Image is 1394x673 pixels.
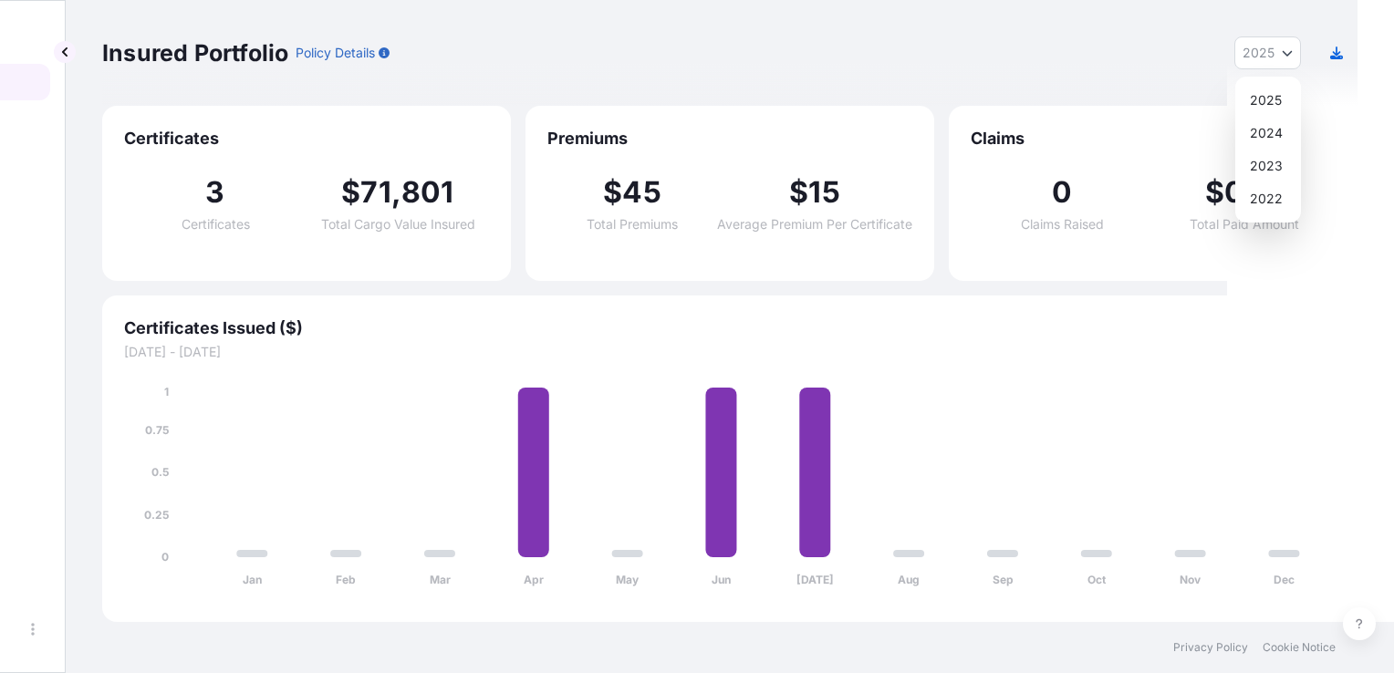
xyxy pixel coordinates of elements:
button: Year Selector [1234,36,1301,69]
div: 2024 [1243,117,1294,150]
div: 2025 [1243,84,1294,117]
span: 2025 [1243,44,1274,62]
div: 2023 [1243,150,1294,182]
p: Insured Portfolio [102,38,288,67]
div: 2022 [1243,182,1294,215]
div: Year Selector [1235,77,1301,223]
p: Policy Details [296,44,375,62]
